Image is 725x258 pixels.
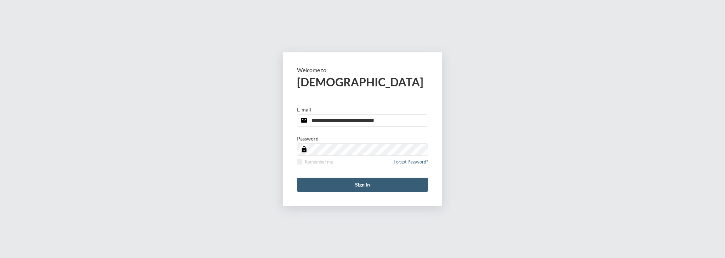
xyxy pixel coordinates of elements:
[297,75,428,89] h2: [DEMOGRAPHIC_DATA]
[297,178,428,192] button: Sign in
[297,67,428,73] p: Welcome to
[297,159,333,165] label: Remember me
[297,136,319,142] p: Password
[297,107,311,113] p: E-mail
[394,159,428,169] a: Forgot Password?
